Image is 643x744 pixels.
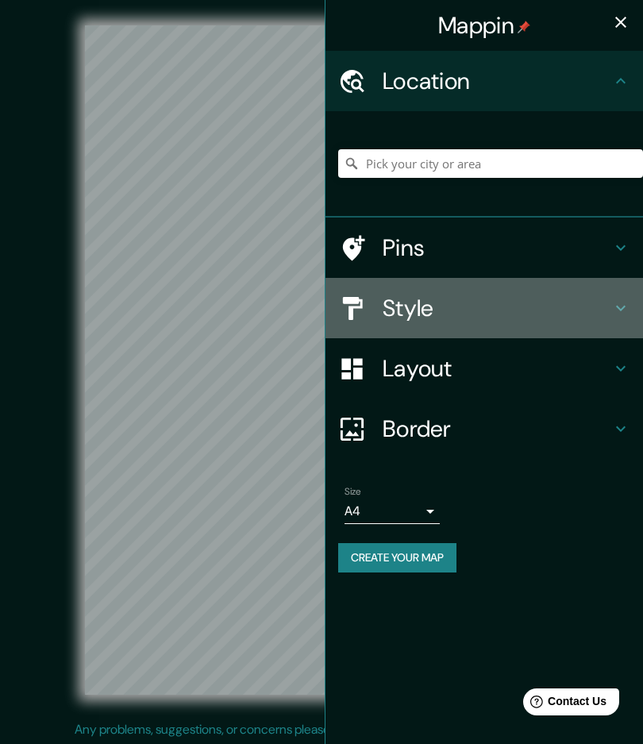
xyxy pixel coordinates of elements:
[383,294,611,322] h4: Style
[325,278,643,338] div: Style
[383,354,611,383] h4: Layout
[325,338,643,399] div: Layout
[518,21,530,33] img: pin-icon.png
[502,682,626,727] iframe: Help widget launcher
[338,149,643,178] input: Pick your city or area
[325,51,643,111] div: Location
[383,67,611,95] h4: Location
[75,720,563,739] p: Any problems, suggestions, or concerns please email .
[325,399,643,459] div: Border
[338,543,456,572] button: Create your map
[325,218,643,278] div: Pins
[383,233,611,262] h4: Pins
[438,11,530,40] h4: Mappin
[345,485,361,499] label: Size
[85,25,558,695] canvas: Map
[383,414,611,443] h4: Border
[345,499,440,524] div: A4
